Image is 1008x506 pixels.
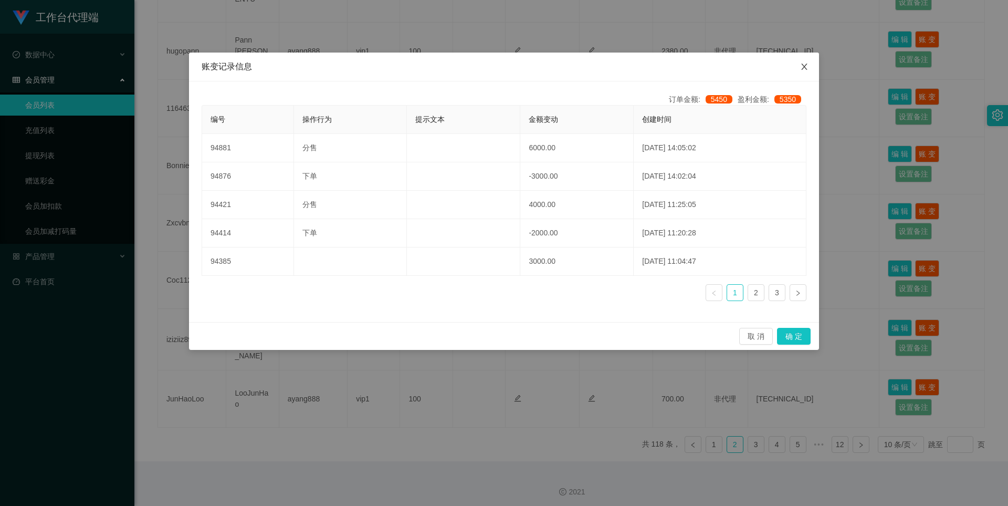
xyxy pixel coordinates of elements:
td: -2000.00 [520,219,634,247]
td: 下单 [294,219,407,247]
div: 盈利金额: [738,94,806,105]
a: 1 [727,285,743,301]
div: 账变记录信息 [202,61,806,73]
i: 图标: right [795,290,801,296]
span: 金额变动 [529,115,558,123]
td: 分售 [294,191,407,219]
td: [DATE] 11:25:05 [634,191,806,219]
td: 94421 [202,191,294,219]
td: [DATE] 14:05:02 [634,134,806,162]
i: 图标: left [711,290,717,296]
td: -3000.00 [520,162,634,191]
span: 5450 [706,95,732,104]
a: 2 [748,285,764,301]
a: 3 [769,285,785,301]
td: 分售 [294,134,407,162]
li: 下一页 [790,284,806,301]
td: [DATE] 11:04:47 [634,247,806,276]
span: 操作行为 [302,115,332,123]
li: 2 [748,284,764,301]
span: 编号 [211,115,225,123]
i: 图标: close [800,63,808,71]
td: 94385 [202,247,294,276]
button: 确 定 [777,328,811,345]
td: 6000.00 [520,134,634,162]
button: 取 消 [739,328,773,345]
li: 1 [727,284,743,301]
td: 94881 [202,134,294,162]
span: 提示文本 [415,115,445,123]
span: 5350 [774,95,801,104]
td: 4000.00 [520,191,634,219]
td: 下单 [294,162,407,191]
div: 订单金额: [669,94,738,105]
td: 94876 [202,162,294,191]
button: Close [790,53,819,82]
li: 3 [769,284,785,301]
span: 创建时间 [642,115,671,123]
td: [DATE] 11:20:28 [634,219,806,247]
td: 94414 [202,219,294,247]
li: 上一页 [706,284,722,301]
td: [DATE] 14:02:04 [634,162,806,191]
td: 3000.00 [520,247,634,276]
